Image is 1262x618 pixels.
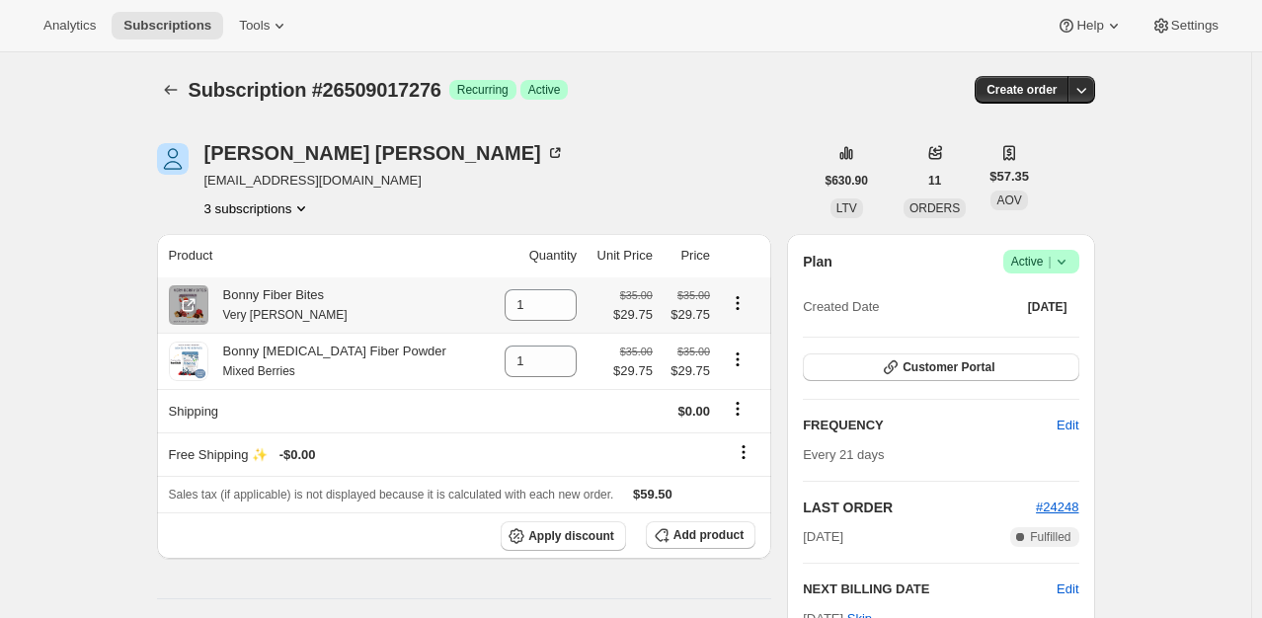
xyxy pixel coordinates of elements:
[189,79,441,101] span: Subscription #26509017276
[803,252,832,271] h2: Plan
[677,404,710,419] span: $0.00
[227,12,301,39] button: Tools
[613,305,653,325] span: $29.75
[989,167,1029,187] span: $57.35
[975,76,1068,104] button: Create order
[208,285,348,325] div: Bonny Fiber Bites
[1057,579,1078,599] button: Edit
[1016,293,1079,321] button: [DATE]
[803,447,884,462] span: Every 21 days
[204,171,565,191] span: [EMAIL_ADDRESS][DOMAIN_NAME]
[722,348,753,370] button: Product actions
[489,234,583,277] th: Quantity
[620,346,653,357] small: $35.00
[223,308,348,322] small: Very [PERSON_NAME]
[1057,416,1078,435] span: Edit
[1076,18,1103,34] span: Help
[836,201,857,215] span: LTV
[1045,410,1090,441] button: Edit
[803,498,1036,517] h2: LAST ORDER
[803,297,879,317] span: Created Date
[803,579,1057,599] h2: NEXT BILLING DATE
[32,12,108,39] button: Analytics
[722,292,753,314] button: Product actions
[457,82,509,98] span: Recurring
[928,173,941,189] span: 11
[1048,254,1051,270] span: |
[239,18,270,34] span: Tools
[43,18,96,34] span: Analytics
[803,416,1057,435] h2: FREQUENCY
[123,18,211,34] span: Subscriptions
[1171,18,1219,34] span: Settings
[633,487,672,502] span: $59.50
[909,201,960,215] span: ORDERS
[112,12,223,39] button: Subscriptions
[620,289,653,301] small: $35.00
[803,527,843,547] span: [DATE]
[157,234,489,277] th: Product
[1036,498,1078,517] button: #24248
[583,234,659,277] th: Unit Price
[722,398,753,420] button: Shipping actions
[169,285,208,325] img: product img
[157,76,185,104] button: Subscriptions
[157,389,489,432] th: Shipping
[223,364,295,378] small: Mixed Berries
[1045,12,1135,39] button: Help
[646,521,755,549] button: Add product
[169,342,208,381] img: product img
[903,359,994,375] span: Customer Portal
[204,143,565,163] div: [PERSON_NAME] [PERSON_NAME]
[665,305,710,325] span: $29.75
[677,289,710,301] small: $35.00
[677,346,710,357] small: $35.00
[279,445,316,465] span: - $0.00
[613,361,653,381] span: $29.75
[1028,299,1067,315] span: [DATE]
[157,143,189,175] span: Suellen Johnston
[826,173,868,189] span: $630.90
[665,361,710,381] span: $29.75
[501,521,626,551] button: Apply discount
[986,82,1057,98] span: Create order
[803,353,1078,381] button: Customer Portal
[169,488,614,502] span: Sales tax (if applicable) is not displayed because it is calculated with each new order.
[916,167,953,194] button: 11
[169,445,653,465] div: Free Shipping ✨
[659,234,716,277] th: Price
[996,193,1021,207] span: AOV
[1030,529,1070,545] span: Fulfilled
[673,527,744,543] span: Add product
[1036,500,1078,514] a: #24248
[208,342,446,381] div: Bonny [MEDICAL_DATA] Fiber Powder
[528,528,614,544] span: Apply discount
[204,198,312,218] button: Product actions
[528,82,561,98] span: Active
[814,167,880,194] button: $630.90
[1140,12,1230,39] button: Settings
[1011,252,1071,271] span: Active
